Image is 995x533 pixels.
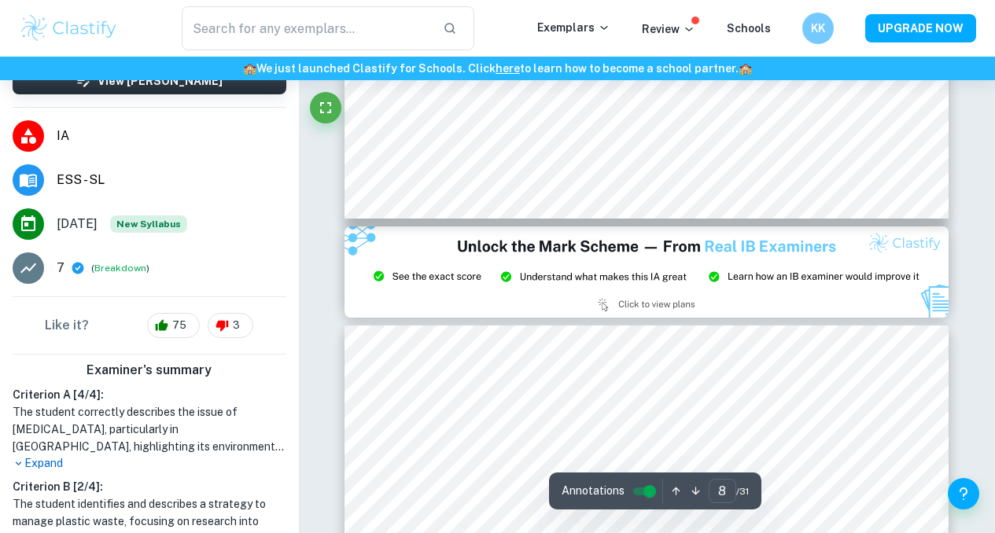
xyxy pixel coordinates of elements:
[98,72,223,90] h6: View [PERSON_NAME]
[537,19,610,36] p: Exemplars
[57,259,64,278] p: 7
[224,318,249,333] span: 3
[110,215,187,233] span: New Syllabus
[57,171,286,189] span: ESS - SL
[208,313,253,338] div: 3
[57,215,98,233] span: [DATE]
[739,62,752,75] span: 🏫
[110,215,187,233] div: Starting from the May 2026 session, the ESS IA requirements have changed. We created this exempla...
[147,313,200,338] div: 75
[562,483,625,499] span: Annotations
[13,478,286,495] h6: Criterion B [ 2 / 4 ]:
[45,316,89,335] h6: Like it?
[13,386,286,403] h6: Criterion A [ 4 / 4 ]:
[642,20,695,38] p: Review
[865,14,976,42] button: UPGRADE NOW
[13,68,286,94] button: View [PERSON_NAME]
[243,62,256,75] span: 🏫
[345,226,949,317] img: Ad
[57,127,286,145] span: IA
[164,318,195,333] span: 75
[91,261,149,276] span: ( )
[13,455,286,472] p: Expand
[310,92,341,123] button: Fullscreen
[496,62,520,75] a: here
[13,403,286,455] h1: The student correctly describes the issue of [MEDICAL_DATA], particularly in [GEOGRAPHIC_DATA], h...
[736,484,749,498] span: / 31
[948,478,979,509] button: Help and Feedback
[727,22,771,35] a: Schools
[6,361,293,380] h6: Examiner's summary
[3,60,992,77] h6: We just launched Clastify for Schools. Click to learn how to become a school partner.
[809,20,827,37] h6: KK
[182,6,430,50] input: Search for any exemplars...
[802,13,834,44] button: KK
[94,261,146,275] button: Breakdown
[19,13,119,44] img: Clastify logo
